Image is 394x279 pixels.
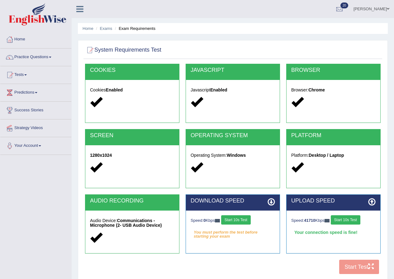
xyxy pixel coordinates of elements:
[340,2,348,8] span: 20
[0,102,71,117] a: Success Stories
[291,67,376,73] h2: BROWSER
[291,228,376,237] div: Your connection speed is fine!
[0,84,71,100] a: Predictions
[191,133,275,139] h2: OPERATING SYSTEM
[291,215,376,226] div: Speed: Kbps
[291,133,376,139] h2: PLATFORM
[304,218,315,223] strong: 41710
[85,45,161,55] h2: System Requirements Test
[90,153,112,158] strong: 1280x1024
[309,153,344,158] strong: Desktop / Laptop
[291,88,376,92] h5: Browser:
[215,219,220,222] img: ajax-loader-fb-connection.gif
[113,26,155,31] li: Exam Requirements
[203,218,206,223] strong: 0
[83,26,93,31] a: Home
[0,137,71,153] a: Your Account
[0,66,71,82] a: Tests
[90,88,174,92] h5: Cookies
[90,67,174,73] h2: COOKIES
[331,215,360,225] button: Start 10s Test
[90,218,174,228] h5: Audio Device:
[0,31,71,46] a: Home
[325,219,330,222] img: ajax-loader-fb-connection.gif
[0,49,71,64] a: Practice Questions
[90,133,174,139] h2: SCREEN
[100,26,112,31] a: Exams
[191,88,275,92] h5: Javascript
[191,67,275,73] h2: JAVASCRIPT
[308,87,325,92] strong: Chrome
[227,153,246,158] strong: Windows
[0,119,71,135] a: Strategy Videos
[221,215,251,225] button: Start 10s Test
[191,198,275,204] h2: DOWNLOAD SPEED
[210,87,227,92] strong: Enabled
[291,198,376,204] h2: UPLOAD SPEED
[191,215,275,226] div: Speed: Kbps
[90,218,162,228] strong: Communications - Microphone (2- USB Audio Device)
[191,228,275,237] em: You must perform the test before starting your exam
[191,153,275,158] h5: Operating System:
[106,87,123,92] strong: Enabled
[90,198,174,204] h2: AUDIO RECORDING
[291,153,376,158] h5: Platform:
